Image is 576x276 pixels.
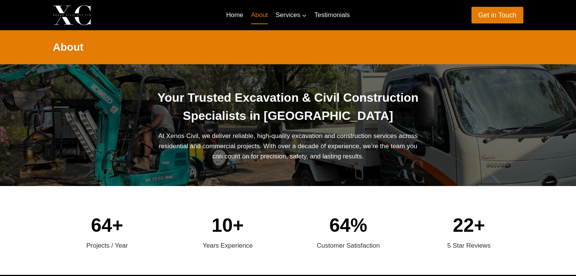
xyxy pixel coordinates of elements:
[53,210,162,240] div: 64+
[272,6,311,24] a: Services
[294,240,403,251] div: Customer Satisfaction
[415,240,523,251] div: 5 Star Reviews
[173,210,282,240] div: 10+
[247,6,272,24] a: About
[294,210,403,240] div: 64%
[97,9,150,21] p: Xenos Civil
[154,88,422,125] h1: Your Trusted Excavation & Civil Construction Specialists in [GEOGRAPHIC_DATA]
[53,240,162,251] div: Projects / Year
[154,131,422,162] p: At Xenos Civil, we deliver reliable, high-quality excavation and construction services across res...
[311,6,354,24] a: Testimonials
[471,7,523,23] a: Get in Touch
[222,6,354,24] nav: Primary Navigation
[173,240,282,251] div: Years Experience
[276,10,307,20] span: Services
[53,5,150,25] a: Xenos Civil
[415,210,523,240] div: 22+
[222,6,247,24] a: Home
[53,39,523,55] h2: About
[53,5,91,25] img: Xenos Civil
